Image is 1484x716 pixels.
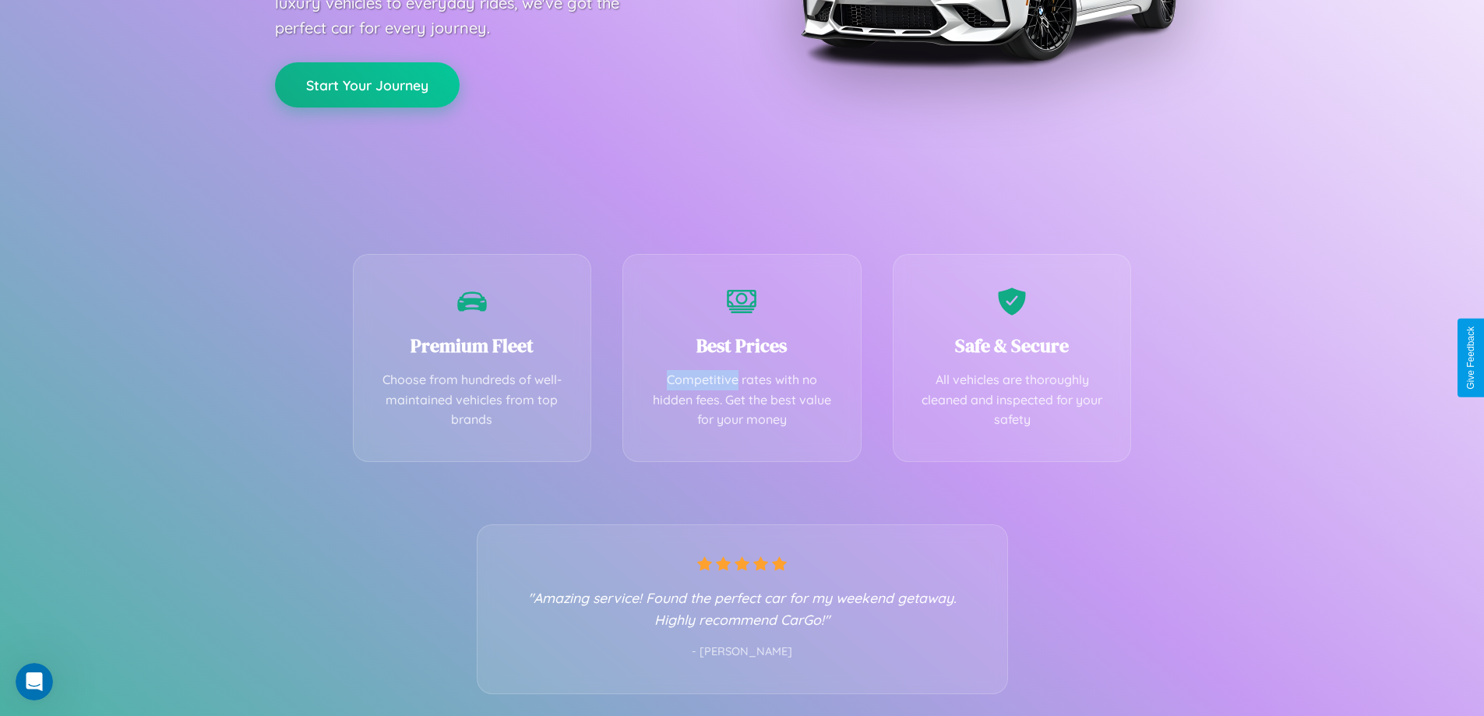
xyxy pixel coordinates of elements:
p: Competitive rates with no hidden fees. Get the best value for your money [647,370,837,430]
h3: Best Prices [647,333,837,358]
h3: Safe & Secure [917,333,1108,358]
p: - [PERSON_NAME] [509,642,976,662]
p: All vehicles are thoroughly cleaned and inspected for your safety [917,370,1108,430]
div: Give Feedback [1465,326,1476,390]
iframe: Intercom live chat [16,663,53,700]
h3: Premium Fleet [377,333,568,358]
p: "Amazing service! Found the perfect car for my weekend getaway. Highly recommend CarGo!" [509,587,976,630]
button: Start Your Journey [275,62,460,108]
p: Choose from hundreds of well-maintained vehicles from top brands [377,370,568,430]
